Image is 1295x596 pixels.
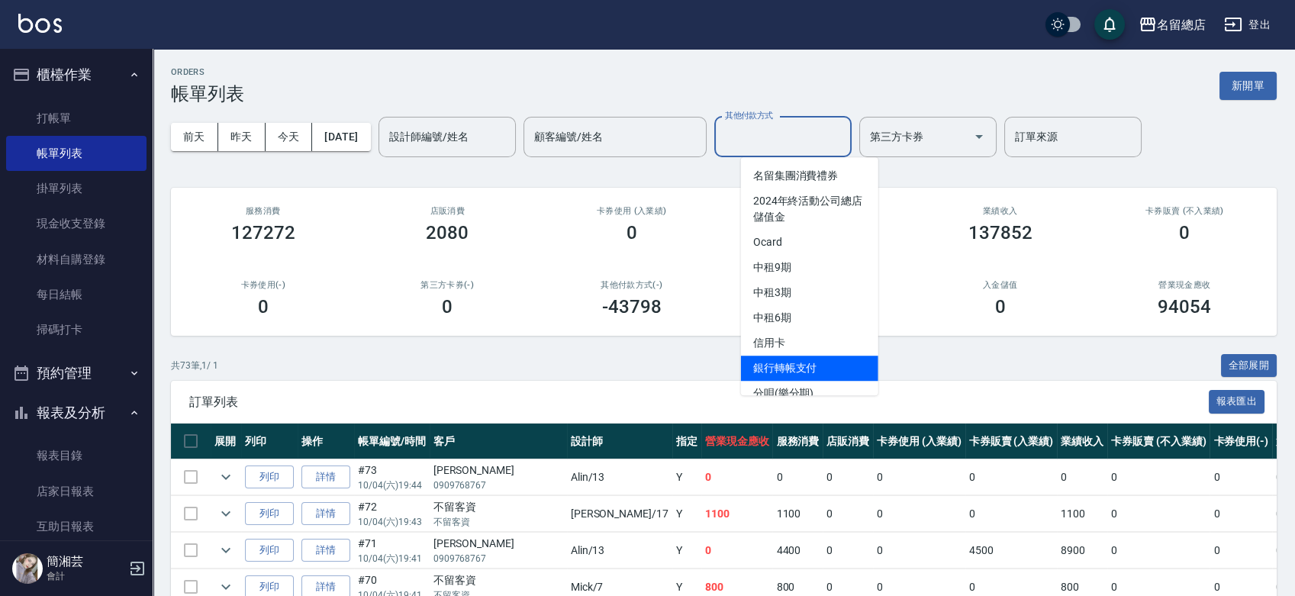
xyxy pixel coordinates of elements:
th: 操作 [298,424,354,459]
th: 卡券販賣 (不入業績) [1107,424,1210,459]
span: 中租3期 [741,280,878,305]
span: 訂單列表 [189,395,1209,410]
td: Alin /13 [567,459,672,495]
p: 不留客資 [433,515,563,529]
th: 設計師 [567,424,672,459]
td: 1100 [701,496,773,532]
td: 0 [1210,533,1272,569]
p: 10/04 (六) 19:44 [358,478,426,492]
td: [PERSON_NAME] /17 [567,496,672,532]
span: 信用卡 [741,330,878,356]
button: expand row [214,539,237,562]
td: 1100 [772,496,823,532]
td: Y [672,533,701,569]
a: 店家日報表 [6,474,147,509]
td: 0 [1210,459,1272,495]
th: 展開 [211,424,241,459]
label: 其他付款方式 [725,110,773,121]
a: 帳單列表 [6,136,147,171]
button: 列印 [245,466,294,489]
a: 詳情 [301,502,350,526]
button: 全部展開 [1221,354,1277,378]
button: 名留總店 [1132,9,1212,40]
h3: 服務消費 [189,206,337,216]
td: 4500 [965,533,1058,569]
div: 不留客資 [433,572,563,588]
td: 0 [1107,459,1210,495]
p: 10/04 (六) 19:41 [358,552,426,565]
h2: 卡券使用 (入業績) [558,206,706,216]
h2: 店販消費 [374,206,522,216]
p: 共 73 筆, 1 / 1 [171,359,218,372]
td: Alin /13 [567,533,672,569]
a: 現金收支登錄 [6,206,147,241]
a: 報表匯出 [1209,394,1265,408]
td: 0 [873,496,965,532]
th: 客戶 [430,424,567,459]
th: 帳單編號/時間 [354,424,430,459]
td: 1100 [1057,496,1107,532]
td: 0 [823,533,873,569]
button: [DATE] [312,123,370,151]
button: 報表及分析 [6,393,147,433]
button: 列印 [245,539,294,562]
td: #72 [354,496,430,532]
h3: 0 [258,296,269,317]
div: [PERSON_NAME] [433,462,563,478]
td: 0 [701,533,773,569]
button: 昨天 [218,123,266,151]
button: 報表匯出 [1209,390,1265,414]
a: 新開單 [1219,78,1277,92]
a: 報表目錄 [6,438,147,473]
h3: 0 [442,296,453,317]
h2: 其他付款方式(-) [558,280,706,290]
h2: 第三方卡券(-) [374,280,522,290]
h3: 帳單列表 [171,83,244,105]
th: 卡券使用 (入業績) [873,424,965,459]
td: 0 [1210,496,1272,532]
td: 0 [1107,533,1210,569]
h5: 簡湘芸 [47,554,124,569]
a: 打帳單 [6,101,147,136]
img: Logo [18,14,62,33]
h2: 營業現金應收 [1111,280,1259,290]
td: Y [672,496,701,532]
div: 名留總店 [1157,15,1206,34]
td: 0 [823,496,873,532]
h3: 0 [1179,222,1190,243]
span: 分唄(樂分期) [741,381,878,406]
a: 每日結帳 [6,277,147,312]
button: save [1094,9,1125,40]
h3: 137852 [968,222,1032,243]
td: 8900 [1057,533,1107,569]
th: 業績收入 [1057,424,1107,459]
button: 前天 [171,123,218,151]
h2: 業績收入 [926,206,1074,216]
h3: 0 [995,296,1006,317]
button: 新開單 [1219,72,1277,100]
td: 0 [823,459,873,495]
a: 掃碼打卡 [6,312,147,347]
p: 0909768767 [433,552,563,565]
td: #73 [354,459,430,495]
button: 登出 [1218,11,1277,39]
td: #71 [354,533,430,569]
td: 0 [965,496,1058,532]
th: 列印 [241,424,298,459]
h3: 0 [627,222,637,243]
span: 2024年終活動公司總店儲值金 [741,188,878,230]
img: Person [12,553,43,584]
td: 0 [873,459,965,495]
th: 指定 [672,424,701,459]
a: 詳情 [301,539,350,562]
span: 銀行轉帳支付 [741,356,878,381]
div: [PERSON_NAME] [433,536,563,552]
a: 詳情 [301,466,350,489]
th: 服務消費 [772,424,823,459]
button: 櫃檯作業 [6,55,147,95]
p: 0909768767 [433,478,563,492]
button: expand row [214,502,237,525]
h3: -43798 [602,296,662,317]
a: 互助日報表 [6,509,147,544]
div: 不留客資 [433,499,563,515]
